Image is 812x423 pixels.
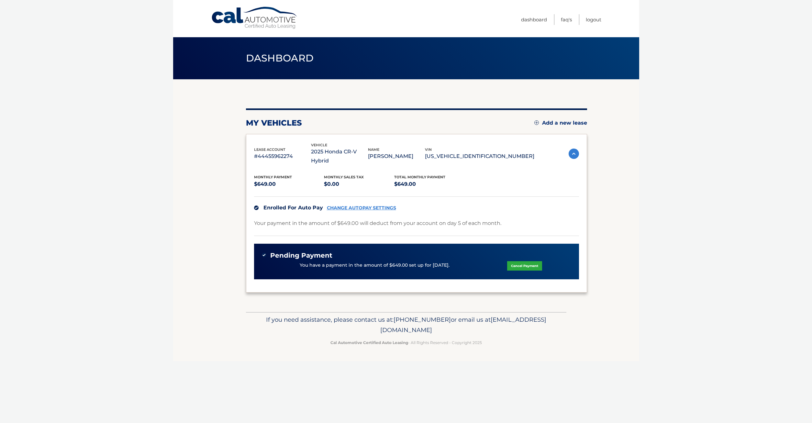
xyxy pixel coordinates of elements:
img: check.svg [254,206,259,210]
img: add.svg [534,120,539,125]
span: Monthly sales Tax [324,175,364,179]
p: - All Rights Reserved - Copyright 2025 [250,339,562,346]
a: Logout [586,14,601,25]
span: Enrolled For Auto Pay [263,205,323,211]
strong: Cal Automotive Certified Auto Leasing [330,340,408,345]
span: name [368,147,379,152]
span: vin [425,147,432,152]
p: $649.00 [394,180,464,189]
p: [PERSON_NAME] [368,152,425,161]
span: Dashboard [246,52,314,64]
span: lease account [254,147,285,152]
span: Monthly Payment [254,175,292,179]
a: Cal Automotive [211,6,298,29]
p: You have a payment in the amount of $649.00 set up for [DATE]. [300,262,450,269]
span: vehicle [311,143,327,147]
span: Pending Payment [270,251,332,260]
img: accordion-active.svg [569,149,579,159]
p: If you need assistance, please contact us at: or email us at [250,315,562,335]
p: [US_VEHICLE_IDENTIFICATION_NUMBER] [425,152,534,161]
a: Cancel Payment [507,261,542,271]
span: [PHONE_NUMBER] [394,316,451,323]
p: $0.00 [324,180,394,189]
h2: my vehicles [246,118,302,128]
img: check-green.svg [262,253,266,257]
a: Add a new lease [534,120,587,126]
a: Dashboard [521,14,547,25]
span: Total Monthly Payment [394,175,445,179]
a: CHANGE AUTOPAY SETTINGS [327,205,396,211]
a: FAQ's [561,14,572,25]
p: #44455962274 [254,152,311,161]
p: 2025 Honda CR-V Hybrid [311,147,368,165]
p: $649.00 [254,180,324,189]
p: Your payment in the amount of $649.00 will deduct from your account on day 5 of each month. [254,219,501,228]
